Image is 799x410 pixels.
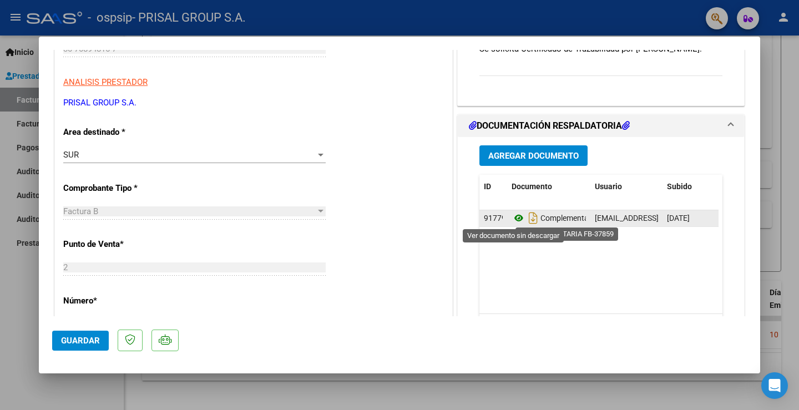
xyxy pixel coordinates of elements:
[667,182,692,191] span: Subido
[479,314,722,342] div: 1 total
[458,115,744,137] mat-expansion-panel-header: DOCUMENTACIÓN RESPALDATORIA
[590,175,663,199] datatable-header-cell: Usuario
[526,209,540,227] i: Descargar documento
[63,206,98,216] span: Factura B
[458,137,744,367] div: DOCUMENTACIÓN RESPALDATORIA
[479,145,588,166] button: Agregar Documento
[595,182,622,191] span: Usuario
[469,119,630,133] h1: DOCUMENTACIÓN RESPALDATORIA
[484,182,491,191] span: ID
[63,150,79,160] span: SUR
[595,214,781,222] span: [EMAIL_ADDRESS][DOMAIN_NAME] - PRISAL GROUP -
[512,182,552,191] span: Documento
[52,331,109,351] button: Guardar
[63,182,178,195] p: Comprobante Tipo *
[512,214,633,222] span: Complementaria Fb-37859
[479,175,507,199] datatable-header-cell: ID
[63,295,178,307] p: Número
[667,214,690,222] span: [DATE]
[507,175,590,199] datatable-header-cell: Documento
[488,151,579,161] span: Agregar Documento
[63,77,148,87] span: ANALISIS PRESTADOR
[63,97,444,109] p: PRISAL GROUP S.A.
[761,372,788,399] div: Open Intercom Messenger
[484,214,506,222] span: 91779
[61,336,100,346] span: Guardar
[718,175,773,199] datatable-header-cell: Acción
[63,238,178,251] p: Punto de Venta
[63,126,178,139] p: Area destinado *
[663,175,718,199] datatable-header-cell: Subido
